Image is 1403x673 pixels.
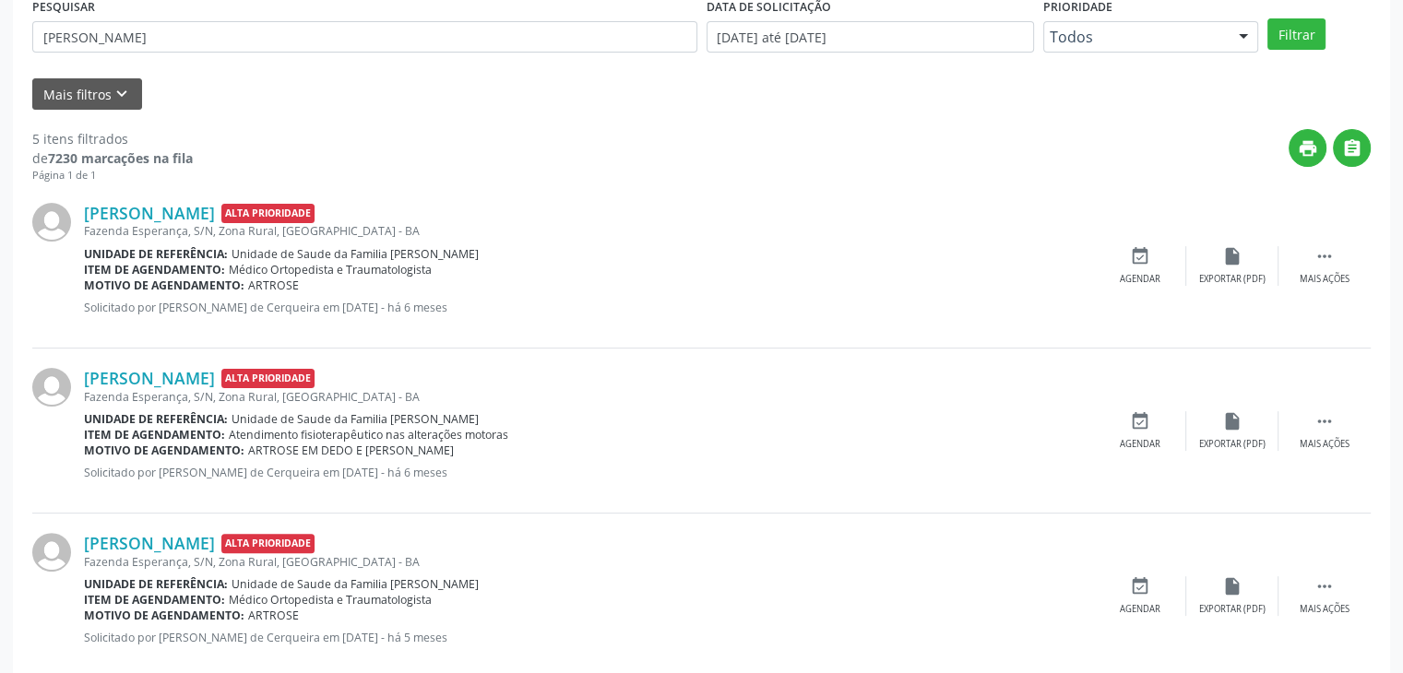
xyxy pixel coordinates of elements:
span: ARTROSE EM DEDO E [PERSON_NAME] [248,443,454,458]
div: Exportar (PDF) [1199,603,1266,616]
span: Alta Prioridade [221,369,315,388]
div: de [32,148,193,168]
b: Motivo de agendamento: [84,443,244,458]
img: img [32,533,71,572]
i: insert_drive_file [1222,411,1242,431]
span: Alta Prioridade [221,534,315,553]
span: Unidade de Saude da Familia [PERSON_NAME] [232,576,479,592]
div: Agendar [1120,603,1160,616]
p: Solicitado por [PERSON_NAME] de Cerqueira em [DATE] - há 6 meses [84,300,1094,315]
div: Fazenda Esperança, S/N, Zona Rural, [GEOGRAPHIC_DATA] - BA [84,389,1094,405]
span: Médico Ortopedista e Traumatologista [229,592,432,608]
button: Filtrar [1267,18,1326,50]
b: Item de agendamento: [84,427,225,443]
div: Mais ações [1300,273,1349,286]
a: [PERSON_NAME] [84,203,215,223]
span: ARTROSE [248,608,299,623]
button: Mais filtroskeyboard_arrow_down [32,78,142,111]
button:  [1333,129,1371,167]
b: Motivo de agendamento: [84,608,244,623]
i: keyboard_arrow_down [112,84,132,104]
i: insert_drive_file [1222,576,1242,596]
span: Alta Prioridade [221,204,315,223]
button: print [1289,129,1326,167]
div: Exportar (PDF) [1199,273,1266,286]
b: Unidade de referência: [84,576,228,592]
i:  [1342,138,1362,159]
span: ARTROSE [248,277,299,293]
i: event_available [1130,411,1150,431]
span: Unidade de Saude da Familia [PERSON_NAME] [232,246,479,262]
i: event_available [1130,246,1150,266]
strong: 7230 marcações na fila [48,149,193,167]
b: Item de agendamento: [84,592,225,608]
div: Exportar (PDF) [1199,438,1266,451]
b: Unidade de referência: [84,246,228,262]
div: Fazenda Esperança, S/N, Zona Rural, [GEOGRAPHIC_DATA] - BA [84,223,1094,239]
input: Nome, CNS [32,21,697,53]
p: Solicitado por [PERSON_NAME] de Cerqueira em [DATE] - há 5 meses [84,630,1094,645]
a: [PERSON_NAME] [84,368,215,388]
img: img [32,203,71,242]
b: Item de agendamento: [84,262,225,277]
i: event_available [1130,576,1150,596]
span: Médico Ortopedista e Traumatologista [229,262,432,277]
img: img [32,368,71,407]
a: [PERSON_NAME] [84,533,215,553]
i: print [1298,138,1318,159]
b: Motivo de agendamento: [84,277,244,293]
div: Mais ações [1300,603,1349,616]
i:  [1314,576,1335,596]
div: Agendar [1120,438,1160,451]
i:  [1314,246,1335,266]
p: Solicitado por [PERSON_NAME] de Cerqueira em [DATE] - há 6 meses [84,465,1094,480]
span: Atendimento fisioterapêutico nas alterações motoras [229,427,508,443]
div: Fazenda Esperança, S/N, Zona Rural, [GEOGRAPHIC_DATA] - BA [84,554,1094,570]
b: Unidade de referência: [84,411,228,427]
div: Mais ações [1300,438,1349,451]
span: Todos [1050,28,1221,46]
i:  [1314,411,1335,431]
i: insert_drive_file [1222,246,1242,266]
div: Página 1 de 1 [32,168,193,183]
span: Unidade de Saude da Familia [PERSON_NAME] [232,411,479,427]
div: 5 itens filtrados [32,129,193,148]
input: Selecione um intervalo [707,21,1034,53]
div: Agendar [1120,273,1160,286]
